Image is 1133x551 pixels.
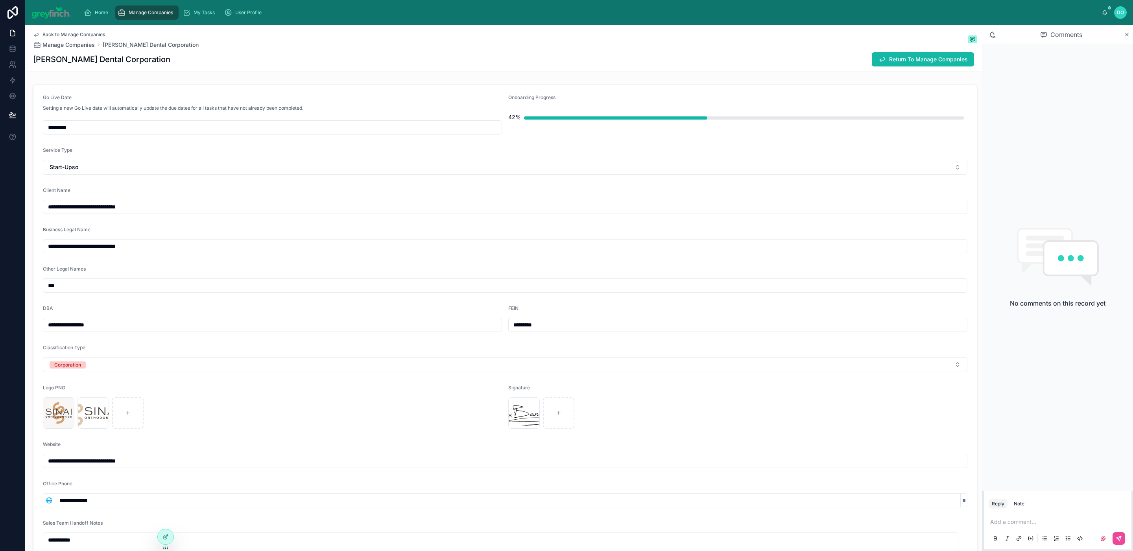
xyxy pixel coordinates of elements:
button: Select Button [43,160,967,175]
span: 🌐 [46,496,52,504]
div: 42% [508,109,521,125]
button: Note [1011,499,1028,509]
button: Reply [989,499,1008,509]
span: Client Name [43,187,70,193]
span: Classification Type [43,345,85,350]
span: Logo PNG [43,385,65,391]
div: Corporation [54,361,81,369]
span: Business Legal Name [43,227,90,232]
p: Setting a new Go Live date will automatically update the due dates for all tasks that have not al... [43,105,303,112]
div: scrollable content [78,4,1102,21]
h1: [PERSON_NAME] Dental Corporation [33,54,170,65]
span: Manage Companies [129,9,173,16]
a: Manage Companies [115,6,179,20]
span: Back to Manage Companies [42,31,105,38]
a: Manage Companies [33,41,95,49]
span: Website [43,441,61,447]
span: Comments [1050,30,1082,39]
button: Return To Manage Companies [872,52,974,66]
a: Home [81,6,114,20]
h2: No comments on this record yet [1010,299,1105,308]
span: My Tasks [194,9,215,16]
span: Go Live Date [43,94,72,100]
button: Select Button [43,493,55,507]
span: Office Phone [43,481,72,487]
a: User Profile [222,6,267,20]
span: Manage Companies [42,41,95,49]
div: Note [1014,501,1024,507]
span: DO [1117,9,1124,16]
span: Service Type [43,147,72,153]
img: App logo [31,6,71,19]
span: Start-Upso [50,163,78,171]
span: DBA [43,305,53,311]
a: Back to Manage Companies [33,31,105,38]
a: [PERSON_NAME] Dental Corporation [103,41,199,49]
span: Other Legal Names [43,266,86,272]
span: FEIN [508,305,519,311]
span: Onboarding Progress [508,94,555,100]
span: Home [95,9,108,16]
span: Return To Manage Companies [889,55,968,63]
span: Signature [508,385,530,391]
span: Sales Team Handoff Notes [43,520,103,526]
span: User Profile [235,9,262,16]
a: My Tasks [180,6,220,20]
button: Select Button [43,357,967,372]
